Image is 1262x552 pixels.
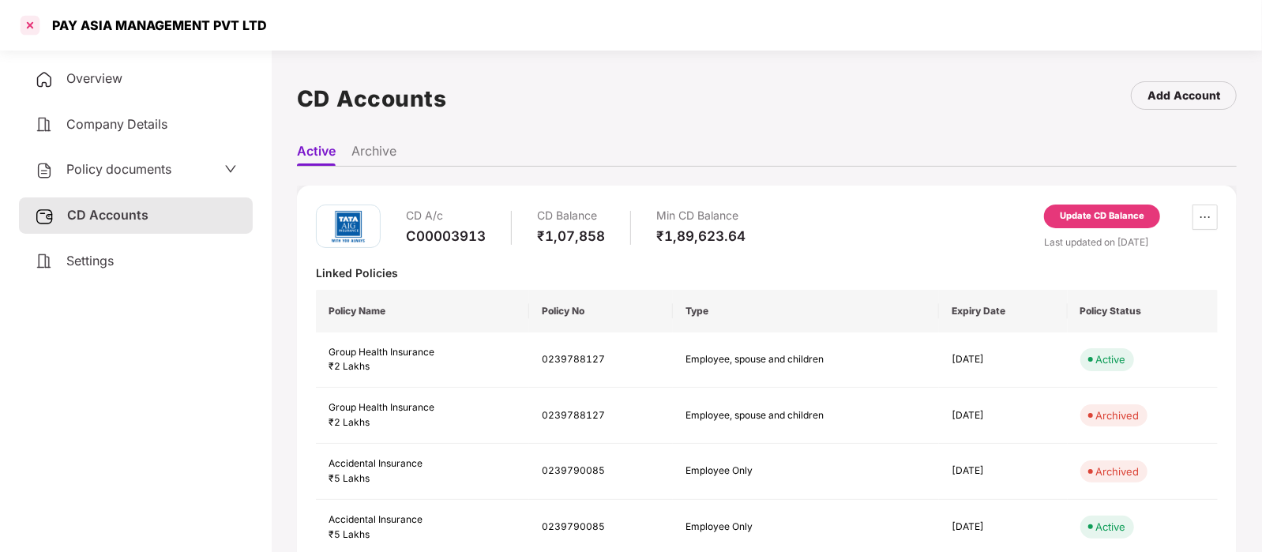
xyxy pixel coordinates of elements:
[406,205,486,227] div: CD A/c
[329,456,516,471] div: Accidental Insurance
[1096,407,1140,423] div: Archived
[1060,209,1144,223] div: Update CD Balance
[1096,464,1140,479] div: Archived
[316,290,529,332] th: Policy Name
[35,207,54,226] img: svg+xml;base64,PHN2ZyB3aWR0aD0iMjUiIGhlaWdodD0iMjQiIHZpZXdCb3g9IjAgMCAyNSAyNCIgZmlsbD0ibm9uZSIgeG...
[66,253,114,268] span: Settings
[43,17,267,33] div: PAY ASIA MANAGEMENT PVT LTD
[529,388,673,444] td: 0239788127
[537,205,605,227] div: CD Balance
[685,464,859,479] div: Employee Only
[529,332,673,389] td: 0239788127
[66,161,171,177] span: Policy documents
[529,290,673,332] th: Policy No
[224,163,237,175] span: down
[329,472,370,484] span: ₹5 Lakhs
[329,360,370,372] span: ₹2 Lakhs
[329,528,370,540] span: ₹5 Lakhs
[66,70,122,86] span: Overview
[67,207,148,223] span: CD Accounts
[939,388,1068,444] td: [DATE]
[297,143,336,166] li: Active
[1044,235,1218,250] div: Last updated on [DATE]
[66,116,167,132] span: Company Details
[1068,290,1218,332] th: Policy Status
[35,115,54,134] img: svg+xml;base64,PHN2ZyB4bWxucz0iaHR0cDovL3d3dy53My5vcmcvMjAwMC9zdmciIHdpZHRoPSIyNCIgaGVpZ2h0PSIyNC...
[297,81,447,116] h1: CD Accounts
[1193,205,1218,230] button: ellipsis
[329,400,516,415] div: Group Health Insurance
[673,290,939,332] th: Type
[529,444,673,500] td: 0239790085
[1096,519,1126,535] div: Active
[685,520,859,535] div: Employee Only
[939,332,1068,389] td: [DATE]
[656,205,746,227] div: Min CD Balance
[939,290,1068,332] th: Expiry Date
[329,345,516,360] div: Group Health Insurance
[537,227,605,245] div: ₹1,07,858
[35,161,54,180] img: svg+xml;base64,PHN2ZyB4bWxucz0iaHR0cDovL3d3dy53My5vcmcvMjAwMC9zdmciIHdpZHRoPSIyNCIgaGVpZ2h0PSIyNC...
[316,265,1218,280] div: Linked Policies
[1096,351,1126,367] div: Active
[35,70,54,89] img: svg+xml;base64,PHN2ZyB4bWxucz0iaHR0cDovL3d3dy53My5vcmcvMjAwMC9zdmciIHdpZHRoPSIyNCIgaGVpZ2h0PSIyNC...
[939,444,1068,500] td: [DATE]
[406,227,486,245] div: C00003913
[1147,87,1220,104] div: Add Account
[656,227,746,245] div: ₹1,89,623.64
[329,416,370,428] span: ₹2 Lakhs
[329,513,516,528] div: Accidental Insurance
[325,203,372,250] img: tatag.png
[1193,211,1217,223] span: ellipsis
[685,408,859,423] div: Employee, spouse and children
[35,252,54,271] img: svg+xml;base64,PHN2ZyB4bWxucz0iaHR0cDovL3d3dy53My5vcmcvMjAwMC9zdmciIHdpZHRoPSIyNCIgaGVpZ2h0PSIyNC...
[351,143,396,166] li: Archive
[685,352,859,367] div: Employee, spouse and children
